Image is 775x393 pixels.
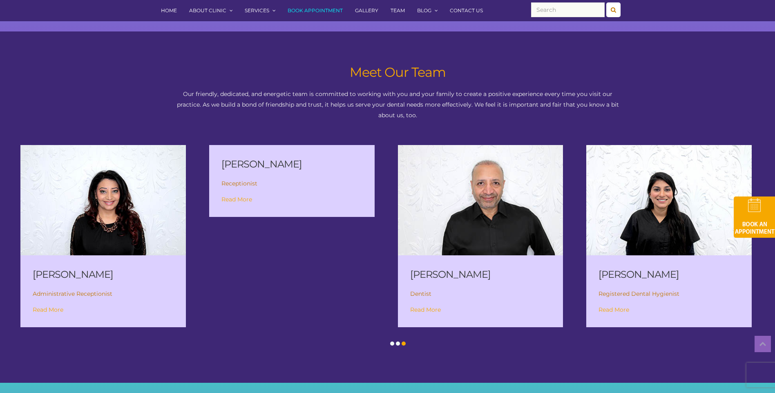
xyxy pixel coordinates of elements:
[175,89,621,121] p: Our friendly, dedicated, and energetic team is committed to working with you and your family to c...
[734,196,775,238] img: book-an-appointment-hod-gld.png
[221,196,252,203] a: Read More
[221,180,257,187] span: Receptionist
[599,306,629,313] a: Read More
[599,290,679,297] span: Registered Dental Hygienist
[33,268,113,280] a: [PERSON_NAME]
[175,64,621,80] h1: Meet Our Team
[33,306,63,313] a: Read More
[410,290,431,297] span: Dentist
[410,306,441,313] a: Read More
[599,268,679,280] a: [PERSON_NAME]
[221,158,302,170] a: [PERSON_NAME]
[33,290,112,297] span: Administrative Receptionist
[410,268,491,280] a: [PERSON_NAME]
[531,2,605,17] input: Search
